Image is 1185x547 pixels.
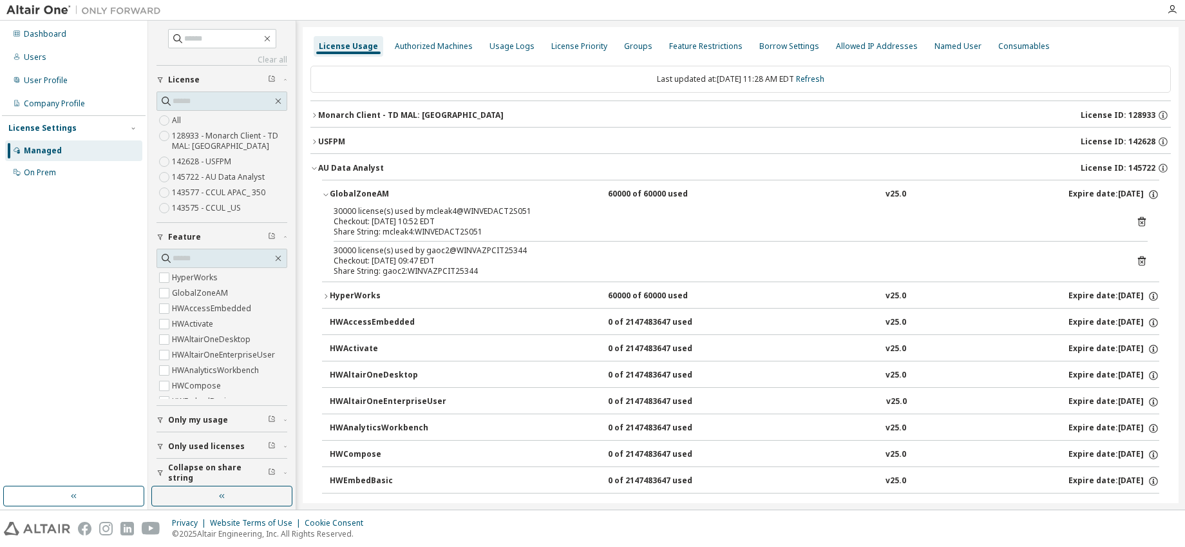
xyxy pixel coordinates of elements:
[334,245,1117,256] div: 30000 license(s) used by gaoc2@WINVAZPCIT25344
[1068,396,1159,408] div: Expire date: [DATE]
[319,41,378,52] div: License Usage
[156,55,287,65] a: Clear all
[330,441,1159,469] button: HWCompose0 of 2147483647 usedv25.0Expire date:[DATE]
[172,378,223,394] label: HWCompose
[330,502,446,513] div: HWEmbedCodeGen
[310,128,1171,156] button: USFPMLicense ID: 142628
[78,522,91,535] img: facebook.svg
[330,335,1159,363] button: HWActivate0 of 2147483647 usedv25.0Expire date:[DATE]
[168,75,200,85] span: License
[168,232,201,242] span: Feature
[608,396,724,408] div: 0 of 2147483647 used
[624,41,652,52] div: Groups
[172,363,261,378] label: HWAnalyticsWorkbench
[172,528,371,539] p: © 2025 Altair Engineering, Inc. All Rights Reserved.
[305,518,371,528] div: Cookie Consent
[330,317,446,329] div: HWAccessEmbedded
[24,75,68,86] div: User Profile
[330,423,446,434] div: HWAnalyticsWorkbench
[330,343,446,355] div: HWActivate
[310,66,1171,93] div: Last updated at: [DATE] 11:28 AM EDT
[330,467,1159,495] button: HWEmbedBasic0 of 2147483647 usedv25.0Expire date:[DATE]
[330,189,446,200] div: GlobalZoneAM
[608,317,724,329] div: 0 of 2147483647 used
[886,449,906,461] div: v25.0
[322,282,1159,311] button: HyperWorks60000 of 60000 usedv25.0Expire date:[DATE]
[1081,137,1155,147] span: License ID: 142628
[1068,189,1159,200] div: Expire date: [DATE]
[334,206,1117,216] div: 30000 license(s) used by mcleak4@WINVEDACT2S051
[1068,343,1159,355] div: Expire date: [DATE]
[998,41,1050,52] div: Consumables
[172,394,232,409] label: HWEmbedBasic
[886,475,906,487] div: v25.0
[796,73,824,84] a: Refresh
[395,41,473,52] div: Authorized Machines
[268,75,276,85] span: Clear filter
[172,347,278,363] label: HWAltairOneEnterpriseUser
[886,189,906,200] div: v25.0
[1068,423,1159,434] div: Expire date: [DATE]
[172,113,184,128] label: All
[6,4,167,17] img: Altair One
[1068,317,1159,329] div: Expire date: [DATE]
[608,189,724,200] div: 60000 of 60000 used
[608,475,724,487] div: 0 of 2147483647 used
[330,370,446,381] div: HWAltairOneDesktop
[172,301,254,316] label: HWAccessEmbedded
[608,502,724,513] div: 0 of 2147483647 used
[156,223,287,251] button: Feature
[330,449,446,461] div: HWCompose
[172,200,243,216] label: 143575 - CCUL _US
[172,270,220,285] label: HyperWorks
[172,169,267,185] label: 145722 - AU Data Analyst
[334,227,1117,237] div: Share String: mcleak4:WINVEDACT2S051
[156,459,287,487] button: Collapse on share string
[8,123,77,133] div: License Settings
[489,41,535,52] div: Usage Logs
[172,185,268,200] label: 143577 - CCUL APAC_ 350
[836,41,918,52] div: Allowed IP Addresses
[24,99,85,109] div: Company Profile
[142,522,160,535] img: youtube.svg
[1068,449,1159,461] div: Expire date: [DATE]
[172,518,210,528] div: Privacy
[24,52,46,62] div: Users
[168,463,268,483] span: Collapse on share string
[24,168,56,178] div: On Prem
[156,66,287,94] button: License
[1068,291,1159,302] div: Expire date: [DATE]
[1081,110,1155,120] span: License ID: 128933
[1068,502,1159,513] div: Expire date: [DATE]
[334,216,1117,227] div: Checkout: [DATE] 10:52 EDT
[334,256,1117,266] div: Checkout: [DATE] 09:47 EDT
[168,441,245,452] span: Only used licenses
[1081,163,1155,173] span: License ID: 145722
[268,468,276,478] span: Clear filter
[268,441,276,452] span: Clear filter
[4,522,70,535] img: altair_logo.svg
[318,137,345,147] div: USFPM
[759,41,819,52] div: Borrow Settings
[608,343,724,355] div: 0 of 2147483647 used
[210,518,305,528] div: Website Terms of Use
[172,285,231,301] label: GlobalZoneAM
[551,41,607,52] div: License Priority
[120,522,134,535] img: linkedin.svg
[1068,475,1159,487] div: Expire date: [DATE]
[156,432,287,461] button: Only used licenses
[669,41,743,52] div: Feature Restrictions
[322,180,1159,209] button: GlobalZoneAM60000 of 60000 usedv25.0Expire date:[DATE]
[886,396,907,408] div: v25.0
[24,29,66,39] div: Dashboard
[334,266,1117,276] div: Share String: gaoc2:WINVAZPCIT25344
[310,154,1171,182] button: AU Data AnalystLicense ID: 145722
[1068,370,1159,381] div: Expire date: [DATE]
[156,406,287,434] button: Only my usage
[330,494,1159,522] button: HWEmbedCodeGen0 of 2147483647 usedv25.0Expire date:[DATE]
[608,423,724,434] div: 0 of 2147483647 used
[24,146,62,156] div: Managed
[886,423,906,434] div: v25.0
[608,291,724,302] div: 60000 of 60000 used
[330,414,1159,443] button: HWAnalyticsWorkbench0 of 2147483647 usedv25.0Expire date:[DATE]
